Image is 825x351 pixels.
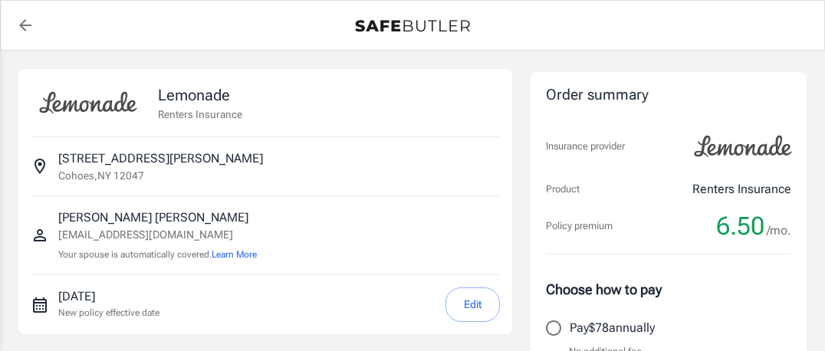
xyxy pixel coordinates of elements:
p: [PERSON_NAME] [PERSON_NAME] [58,208,257,227]
svg: New policy start date [31,296,49,314]
img: Lemonade [685,125,800,168]
a: back to quotes [10,10,41,41]
span: 6.50 [716,211,764,241]
div: Order summary [546,84,791,107]
img: Back to quotes [355,20,470,32]
p: Pay $78 annually [570,319,655,337]
p: New policy effective date [58,306,159,320]
svg: Insured address [31,157,49,175]
svg: Insured person [31,226,49,244]
p: [EMAIL_ADDRESS][DOMAIN_NAME] [58,227,257,243]
p: Insurance provider [546,139,625,154]
p: Renters Insurance [692,180,791,198]
p: Lemonade [158,84,242,107]
p: [DATE] [58,287,159,306]
p: [STREET_ADDRESS][PERSON_NAME] [58,149,263,168]
button: Edit [445,287,500,322]
p: Cohoes , NY 12047 [58,168,144,183]
p: Your spouse is automatically covered. [58,248,257,262]
p: Renters Insurance [158,107,242,122]
img: Lemonade [31,81,146,124]
p: Product [546,182,580,197]
p: Policy premium [546,218,613,234]
p: Choose how to pay [546,279,791,300]
span: /mo. [767,220,791,241]
button: Learn More [212,248,257,261]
